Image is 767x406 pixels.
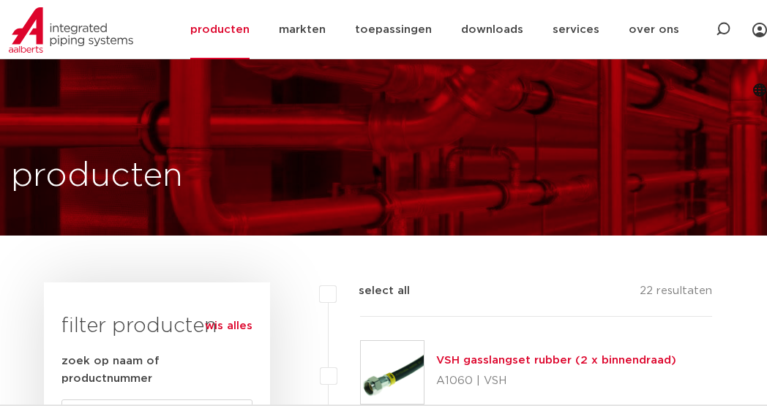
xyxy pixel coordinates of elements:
label: select all [337,282,410,300]
h3: filter producten [61,312,252,341]
p: A1060 | VSH [436,369,676,393]
a: wis alles [205,317,252,335]
p: 22 resultaten [640,282,712,305]
h1: producten [11,153,183,200]
label: zoek op naam of productnummer [61,353,252,388]
img: Thumbnail for VSH gasslangset rubber (2 x binnendraad) [361,341,424,404]
a: VSH gasslangset rubber (2 x binnendraad) [436,355,676,366]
